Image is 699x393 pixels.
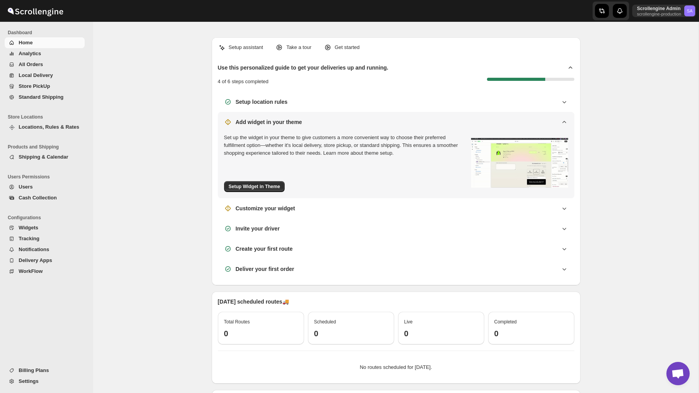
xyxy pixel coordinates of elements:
[19,195,57,201] span: Cash Collection
[335,44,360,51] p: Get started
[19,40,33,45] span: Home
[229,183,280,190] span: Setup Widget in Theme
[224,329,298,338] h3: 0
[5,266,85,277] button: WorkFlow
[5,122,85,133] button: Locations, Rules & Rates
[19,378,38,384] span: Settings
[19,246,49,252] span: Notifications
[224,181,285,192] button: Setup Widget in Theme
[8,215,88,221] span: Configurations
[19,124,79,130] span: Locations, Rules & Rates
[5,376,85,387] button: Settings
[286,44,311,51] p: Take a tour
[236,98,288,106] h3: Setup location rules
[5,48,85,59] button: Analytics
[236,245,293,253] h3: Create your first route
[314,329,388,338] h3: 0
[224,134,463,157] p: Set up the widget in your theme to give customers a more convenient way to choose their preferred...
[5,255,85,266] button: Delivery Apps
[5,233,85,244] button: Tracking
[637,12,681,16] p: scrollengine-production
[19,184,33,190] span: Users
[404,329,478,338] h3: 0
[494,319,517,325] span: Completed
[494,329,568,338] h3: 0
[5,182,85,192] button: Users
[236,265,294,273] h3: Deliver your first order
[236,225,280,232] h3: Invite your driver
[5,37,85,48] button: Home
[8,30,88,36] span: Dashboard
[632,5,696,17] button: User menu
[236,204,295,212] h3: Customize your widget
[687,9,693,13] text: SA
[19,367,49,373] span: Billing Plans
[5,192,85,203] button: Cash Collection
[19,225,38,231] span: Widgets
[19,236,39,241] span: Tracking
[19,268,43,274] span: WorkFlow
[8,114,88,120] span: Store Locations
[19,257,52,263] span: Delivery Apps
[218,298,574,306] p: [DATE] scheduled routes 🚚
[5,59,85,70] button: All Orders
[19,72,53,78] span: Local Delivery
[19,61,43,67] span: All Orders
[19,94,64,100] span: Standard Shipping
[6,1,64,21] img: ScrollEngine
[19,51,41,56] span: Analytics
[236,118,302,126] h3: Add widget in your theme
[5,244,85,255] button: Notifications
[8,174,88,180] span: Users Permissions
[5,222,85,233] button: Widgets
[19,154,68,160] span: Shipping & Calendar
[637,5,681,12] p: Scrollengine Admin
[224,319,250,325] span: Total Routes
[224,363,568,371] p: No routes scheduled for [DATE].
[666,362,690,385] a: Open chat
[404,319,413,325] span: Live
[218,78,269,86] p: 4 of 6 steps completed
[5,365,85,376] button: Billing Plans
[19,83,50,89] span: Store PickUp
[314,319,336,325] span: Scheduled
[218,64,389,72] h2: Use this personalized guide to get your deliveries up and running.
[229,44,263,51] p: Setup assistant
[5,152,85,162] button: Shipping & Calendar
[471,134,568,192] img: Step detail visual
[8,144,88,150] span: Products and Shipping
[684,5,695,16] span: Scrollengine Admin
